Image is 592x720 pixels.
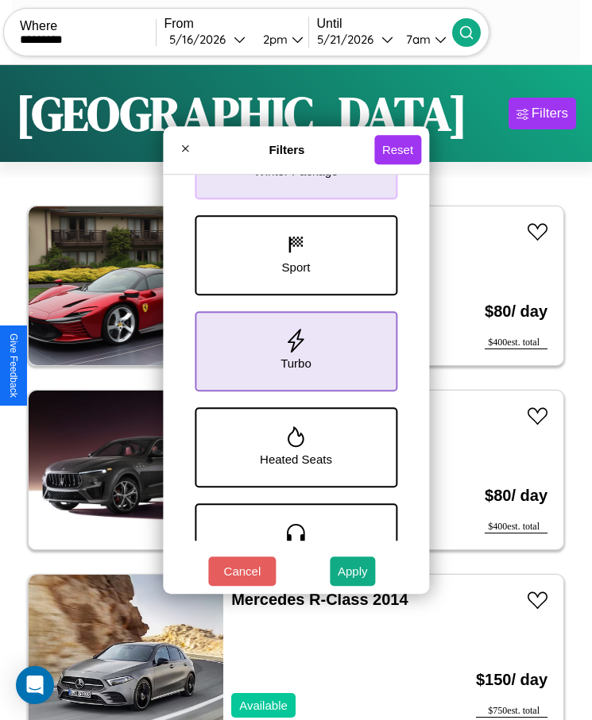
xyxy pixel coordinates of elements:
[532,106,568,121] div: Filters
[164,17,308,31] label: From
[485,337,548,349] div: $ 400 est. total
[250,31,308,48] button: 2pm
[199,143,374,156] h4: Filters
[282,256,311,278] p: Sport
[16,666,54,704] div: Open Intercom Messenger
[485,287,548,337] h3: $ 80 / day
[16,81,467,146] h1: [GEOGRAPHIC_DATA]
[485,471,548,521] h3: $ 80 / day
[20,19,156,33] label: Where
[485,521,548,533] div: $ 400 est. total
[330,556,376,586] button: Apply
[476,705,548,718] div: $ 750 est. total
[260,449,332,470] p: Heated Seats
[239,695,288,716] p: Available
[254,160,339,182] p: Winter Package
[317,17,453,31] label: Until
[317,32,381,47] div: 5 / 21 / 2026
[208,556,276,586] button: Cancel
[164,31,250,48] button: 5/16/2026
[231,591,408,608] a: Mercedes R-Class 2014
[374,135,421,164] button: Reset
[8,333,19,398] div: Give Feedback
[398,32,435,47] div: 7am
[509,98,576,129] button: Filters
[393,31,453,48] button: 7am
[255,32,292,47] div: 2pm
[476,655,548,705] h3: $ 150 / day
[169,32,234,47] div: 5 / 16 / 2026
[281,352,311,374] p: Turbo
